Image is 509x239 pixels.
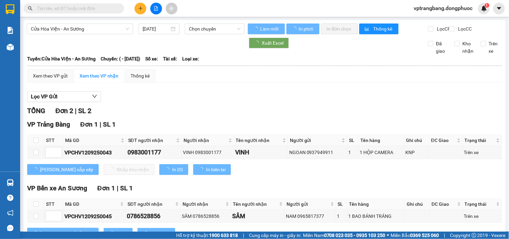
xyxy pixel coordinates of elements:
span: SL 1 [120,184,133,192]
span: question-circle [7,195,13,201]
span: Chọn chuyến [189,24,241,34]
button: In biên lai [138,228,175,239]
span: Người gửi [290,137,340,144]
span: VP Bến xe An Sương [27,184,87,192]
th: Ghi chú [405,199,430,210]
button: In phơi [287,23,319,34]
span: loading [199,167,206,172]
span: SĐT người nhận [128,200,174,208]
div: NAM 0965817377 [286,212,335,220]
span: loading [33,167,40,172]
sup: 1 [485,3,490,8]
div: VPCHV1209250045 [64,212,124,221]
span: Trạng thái [465,200,495,208]
div: Trên xe [464,212,501,220]
button: file-add [150,3,162,14]
span: Miền Bắc [391,232,439,239]
span: Đơn 1 [97,184,115,192]
span: In phơi [299,25,314,33]
span: notification [7,210,13,216]
div: 0983001177 [128,148,181,157]
span: message [7,225,13,231]
button: Lọc VP Gửi [27,91,101,102]
span: Mã GD [65,137,119,144]
span: loading [254,41,262,45]
div: 1 [348,149,357,156]
span: bar-chart [365,27,370,32]
span: Lọc CC [456,25,473,33]
div: SÂM [232,211,284,221]
button: In DS [104,228,133,239]
th: SL [336,199,348,210]
button: Làm mới [248,23,285,34]
span: In DS [116,230,127,237]
input: 12/09/2025 [143,25,170,33]
span: SL 2 [78,107,91,115]
th: Tên hàng [359,135,405,146]
span: loading [165,167,172,172]
span: VP Trảng Bàng [27,121,70,128]
button: plus [135,3,146,14]
span: SĐT người nhận [128,137,175,144]
button: In DS [159,164,188,175]
span: caret-down [496,5,502,11]
div: Xem theo VP gửi [33,72,67,80]
span: TỔNG [27,107,45,115]
span: ĐC Giao [431,137,456,144]
img: warehouse-icon [7,179,14,186]
span: Thống kê [373,25,393,33]
span: In biên lai [150,230,170,237]
span: ĐC Giao [432,200,456,208]
button: Xuất Excel [249,38,289,48]
span: Người gửi [287,200,329,208]
span: Tên người nhận [236,137,281,144]
div: Trên xe [464,149,501,156]
strong: 0708 023 035 - 0935 103 250 [324,233,386,238]
div: 1 [337,212,346,220]
th: Tên hàng [348,199,405,210]
span: Cửa Hòa Viện - An Sương [31,24,129,34]
div: 0786528856 [127,211,180,221]
div: NGOAN 0937949911 [289,149,346,156]
strong: 0369 525 060 [410,233,439,238]
span: Xuất Excel [262,39,284,47]
td: 0786528856 [126,210,181,223]
span: In biên lai [206,166,225,173]
span: [PERSON_NAME] sắp xếp [40,166,93,173]
span: down [92,94,97,99]
span: | [243,232,244,239]
span: Số xe: [145,55,158,62]
th: SL [347,135,359,146]
div: VPCHV1209250043 [64,148,125,157]
span: loading [292,27,298,31]
span: Làm mới [260,25,279,33]
span: loading [33,231,40,236]
span: loading [143,231,150,236]
span: aim [169,6,174,11]
span: Đơn 1 [80,121,98,128]
button: In biên lai [193,164,231,175]
div: 1 BAO BÁNH TRÁNG [349,212,404,220]
div: Thống kê [131,72,150,80]
span: plus [138,6,143,11]
span: Đã giao [434,40,450,55]
span: Lọc VP Gửi [31,92,57,101]
span: Người nhận [184,137,227,144]
span: Tên người nhận [233,200,278,208]
span: Đơn 2 [55,107,73,115]
span: Lọc CR [435,25,452,33]
div: VINH [235,148,287,157]
span: | [100,121,101,128]
button: bar-chartThống kê [359,23,399,34]
td: 0983001177 [126,146,182,159]
span: search [28,6,33,11]
td: VINH [234,146,288,159]
span: Loại xe: [182,55,199,62]
div: VINH 0983001177 [183,149,233,156]
span: Kho nhận [460,40,476,55]
span: ⚪️ [387,234,389,237]
span: loading [253,27,259,31]
button: Nhập kho nhận [104,164,154,175]
button: In đơn chọn [321,23,358,34]
td: SÂM [231,210,285,223]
